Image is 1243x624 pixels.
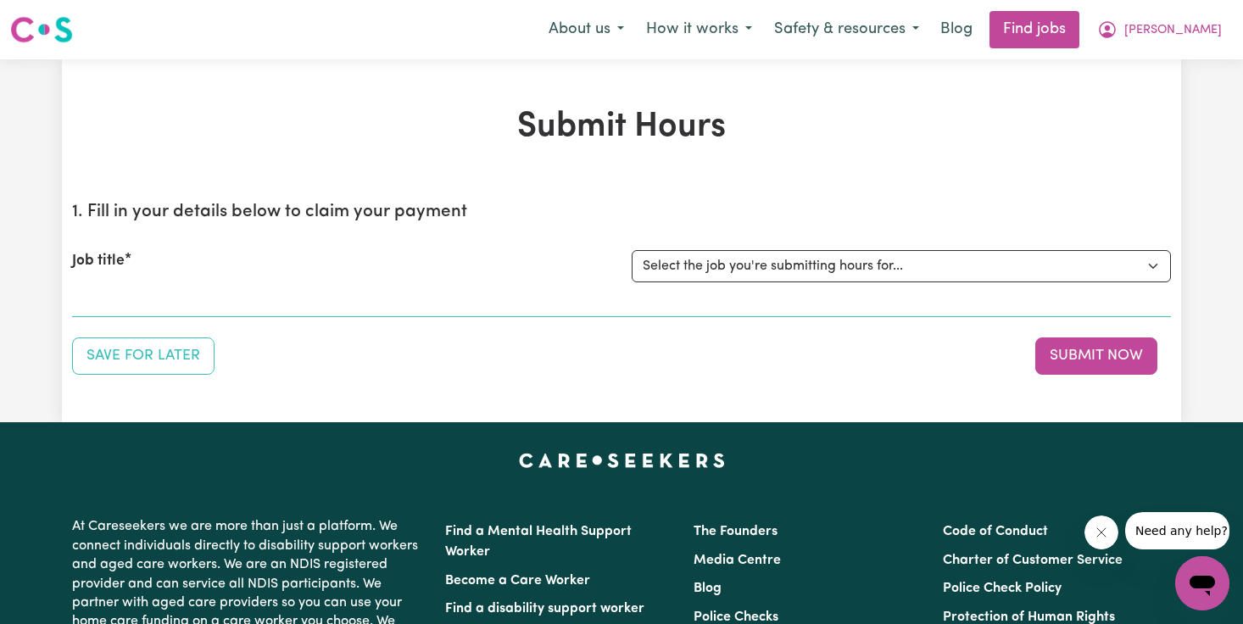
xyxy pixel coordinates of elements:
iframe: Button to launch messaging window [1175,556,1229,610]
a: Protection of Human Rights [943,610,1115,624]
a: The Founders [694,525,778,538]
a: Find a Mental Health Support Worker [445,525,632,559]
a: Careseekers home page [519,453,725,466]
a: Find a disability support worker [445,602,644,616]
a: Police Check Policy [943,582,1062,595]
a: Charter of Customer Service [943,554,1123,567]
span: [PERSON_NAME] [1124,21,1222,40]
a: Careseekers logo [10,10,73,49]
button: About us [538,12,635,47]
a: Police Checks [694,610,778,624]
button: My Account [1086,12,1233,47]
button: Submit your job report [1035,337,1157,375]
a: Blog [930,11,983,48]
a: Find jobs [989,11,1079,48]
button: How it works [635,12,763,47]
a: Become a Care Worker [445,574,590,588]
iframe: Close message [1084,515,1118,549]
iframe: Message from company [1125,512,1229,549]
button: Safety & resources [763,12,930,47]
img: Careseekers logo [10,14,73,45]
h1: Submit Hours [72,107,1171,148]
button: Save your job report [72,337,215,375]
a: Code of Conduct [943,525,1048,538]
h2: 1. Fill in your details below to claim your payment [72,202,1171,223]
a: Media Centre [694,554,781,567]
a: Blog [694,582,722,595]
label: Job title [72,250,125,272]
